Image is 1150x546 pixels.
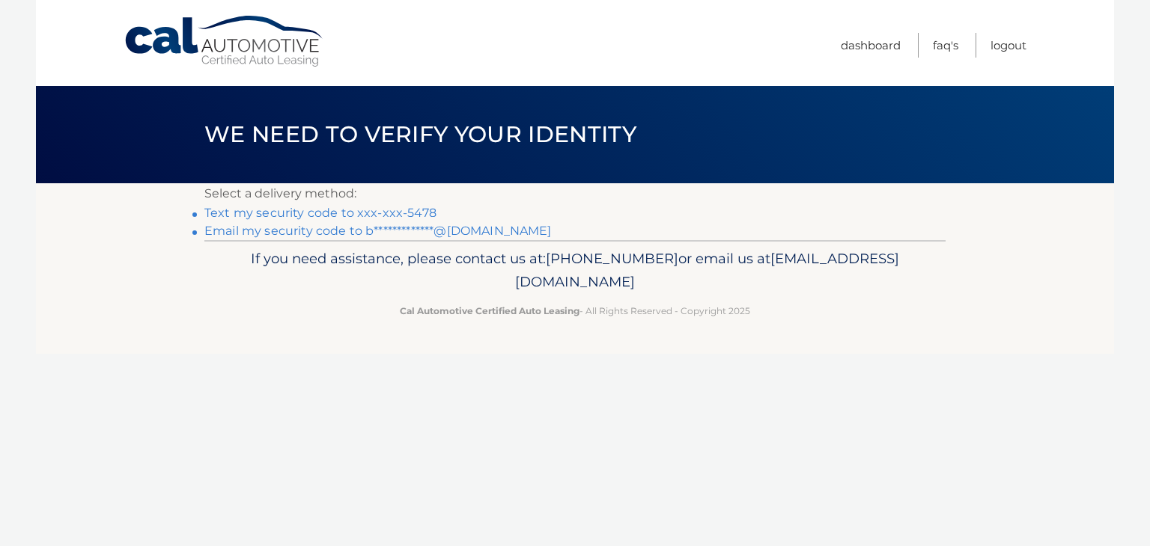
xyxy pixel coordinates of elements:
[124,15,326,68] a: Cal Automotive
[204,183,946,204] p: Select a delivery method:
[204,120,636,148] span: We need to verify your identity
[400,305,579,316] strong: Cal Automotive Certified Auto Leasing
[214,303,936,319] p: - All Rights Reserved - Copyright 2025
[841,33,901,58] a: Dashboard
[546,250,678,267] span: [PHONE_NUMBER]
[991,33,1026,58] a: Logout
[214,247,936,295] p: If you need assistance, please contact us at: or email us at
[204,206,436,220] a: Text my security code to xxx-xxx-5478
[933,33,958,58] a: FAQ's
